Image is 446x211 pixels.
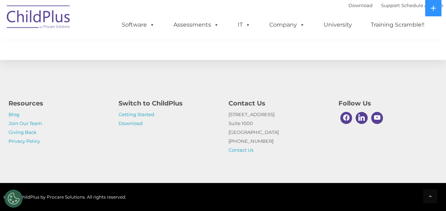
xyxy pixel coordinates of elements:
[231,18,258,32] a: IT
[99,76,129,81] span: Phone number
[119,120,143,126] a: Download
[115,18,162,32] a: Software
[3,0,74,36] img: ChildPlus by Procare Solutions
[401,2,443,8] a: Schedule A Demo
[9,112,20,117] a: Blog
[381,2,400,8] a: Support
[99,47,120,52] span: Last name
[348,2,443,8] font: |
[228,147,253,153] a: Contact Us
[338,98,438,108] h4: Follow Us
[119,98,218,108] h4: Switch to ChildPlus
[166,18,226,32] a: Assessments
[228,98,328,108] h4: Contact Us
[9,120,42,126] a: Join Our Team
[348,2,373,8] a: Download
[9,98,108,108] h4: Resources
[3,194,126,200] span: © 2025 ChildPlus by Procare Solutions. All rights reserved.
[316,18,359,32] a: University
[228,110,328,155] p: [STREET_ADDRESS] Suite 1000 [GEOGRAPHIC_DATA] [PHONE_NUMBER]
[9,138,40,144] a: Privacy Policy
[5,190,22,207] button: Cookies Settings
[262,18,312,32] a: Company
[338,110,354,126] a: Facebook
[9,129,37,135] a: Giving Back
[354,110,369,126] a: Linkedin
[119,112,154,117] a: Getting Started
[364,18,431,32] a: Training Scramble!!
[369,110,385,126] a: Youtube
